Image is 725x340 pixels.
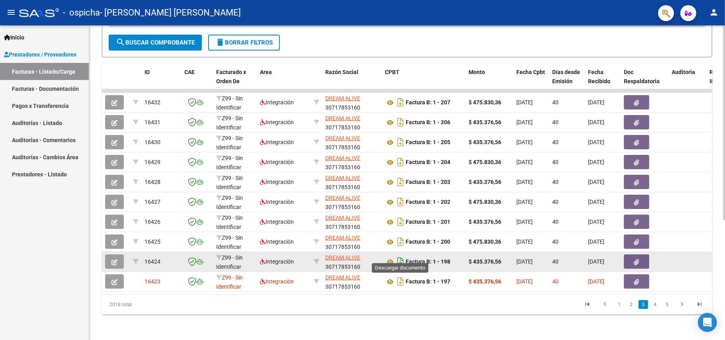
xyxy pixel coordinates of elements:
strong: Factura B: 1 - 202 [406,199,450,205]
a: go to previous page [597,300,612,309]
span: 40 [552,99,559,106]
span: Fecha Recibido [588,69,610,84]
strong: $ 475.830,36 [469,99,501,106]
span: Prestadores / Proveedores [4,50,76,59]
i: Descargar documento [395,255,406,268]
i: Descargar documento [395,215,406,228]
div: 30717853160 [325,154,379,170]
span: Integración [260,139,294,145]
a: 4 [651,300,660,309]
strong: Factura B: 1 - 203 [406,179,450,186]
span: Area [260,69,272,75]
strong: Factura B: 1 - 201 [406,219,450,225]
mat-icon: search [116,37,125,47]
strong: $ 435.376,56 [469,258,501,265]
datatable-header-cell: Razón Social [322,64,382,99]
span: 16427 [145,199,160,205]
span: [DATE] [516,99,533,106]
span: [DATE] [516,179,533,185]
span: 40 [552,258,559,265]
datatable-header-cell: CPBT [382,64,465,99]
span: 40 [552,119,559,125]
mat-icon: menu [6,8,16,17]
span: - [PERSON_NAME] [PERSON_NAME] [100,4,241,21]
span: [DATE] [516,219,533,225]
div: 30717853160 [325,114,379,131]
span: Z99 - Sin Identificar [216,135,243,150]
span: [DATE] [516,139,533,145]
span: Z99 - Sin Identificar [216,234,243,250]
mat-icon: person [709,8,719,17]
span: [DATE] [588,119,604,125]
span: 16430 [145,139,160,145]
datatable-header-cell: Area [257,64,311,99]
span: Doc Respaldatoria [624,69,660,84]
div: 30717853160 [325,174,379,190]
span: [DATE] [516,258,533,265]
strong: $ 435.376,56 [469,119,501,125]
datatable-header-cell: Fecha Cpbt [513,64,549,99]
span: 40 [552,159,559,165]
span: 16424 [145,258,160,265]
datatable-header-cell: Facturado x Orden De [213,64,257,99]
span: CPBT [385,69,399,75]
span: [DATE] [588,258,604,265]
li: page 5 [661,298,673,311]
i: Descargar documento [395,176,406,188]
div: 30717853160 [325,273,379,290]
span: [DATE] [588,199,604,205]
span: Días desde Emisión [552,69,580,84]
span: Integración [260,238,294,245]
span: 16423 [145,278,160,285]
span: - ospicha [63,4,100,21]
span: 16426 [145,219,160,225]
strong: $ 435.376,56 [469,139,501,145]
a: go to first page [580,300,595,309]
span: Auditoria [672,69,695,75]
span: [DATE] [588,179,604,185]
span: DREAM ALIVE [325,115,360,121]
i: Descargar documento [395,116,406,129]
span: Z99 - Sin Identificar [216,254,243,270]
span: DREAM ALIVE [325,135,360,141]
span: Integración [260,179,294,185]
span: DREAM ALIVE [325,274,360,281]
span: [DATE] [516,119,533,125]
span: 40 [552,139,559,145]
div: 30717853160 [325,253,379,270]
span: Integración [260,119,294,125]
datatable-header-cell: Auditoria [668,64,706,99]
li: page 4 [649,298,661,311]
i: Descargar documento [395,136,406,149]
span: Integración [260,219,294,225]
span: Inicio [4,33,24,42]
strong: Factura B: 1 - 204 [406,159,450,166]
span: 16429 [145,159,160,165]
div: 30717853160 [325,233,379,250]
a: go to last page [692,300,707,309]
div: 2018 total [102,295,223,315]
span: Z99 - Sin Identificar [216,155,243,170]
span: [DATE] [588,238,604,245]
span: 40 [552,278,559,285]
strong: Factura B: 1 - 198 [406,259,450,265]
span: Monto [469,69,485,75]
i: Descargar documento [395,275,406,288]
span: Facturado x Orden De [216,69,246,84]
span: Integración [260,199,294,205]
a: 5 [662,300,672,309]
span: 16425 [145,238,160,245]
datatable-header-cell: Días desde Emisión [549,64,585,99]
strong: $ 475.830,36 [469,159,501,165]
span: 16432 [145,99,160,106]
datatable-header-cell: CAE [181,64,213,99]
span: Z99 - Sin Identificar [216,195,243,210]
strong: $ 475.830,36 [469,199,501,205]
span: Integración [260,99,294,106]
i: Descargar documento [395,235,406,248]
li: page 3 [637,298,649,311]
datatable-header-cell: ID [141,64,181,99]
button: Buscar Comprobante [109,35,202,51]
span: DREAM ALIVE [325,95,360,102]
button: Borrar Filtros [208,35,280,51]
